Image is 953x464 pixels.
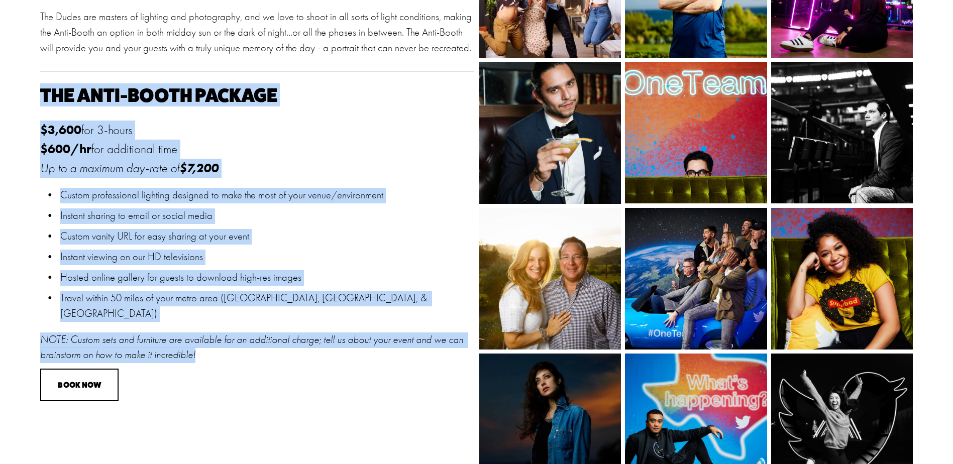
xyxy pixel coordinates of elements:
button: Book Now [40,369,119,401]
em: NOTE: Custom sets and furniture are available for an additional charge; tell us about your event ... [40,334,466,361]
p: The Dudes are masters of lighting and photography, and we love to shoot in all sorts of light con... [40,10,474,56]
p: Custom professional lighting designed to make the most of your venue/environment [60,188,474,203]
p: for 3-hours for additional time [40,121,474,177]
p: Custom vanity URL for easy sharing at your event [60,229,474,245]
em: $7,200 [179,160,219,176]
img: eaze_0132.jpg [479,27,621,239]
strong: $3,600 [40,122,81,138]
p: Instant sharing to email or social media [60,208,474,224]
h2: The Anti-Booth Package [40,86,474,104]
p: Instant viewing on our HD televisions [60,250,474,265]
img: 200114_Twitter0417.jpg [573,208,786,350]
img: 200114_Twitter4564.jpg [735,62,948,203]
img: 2Dude_WF_0008(9).jpg [430,208,643,350]
p: Hosted online gallery for guests to download high-res images [60,270,474,286]
strong: $600/hr [40,141,91,157]
img: 200115_TwitterOneTeam1529.jpg [771,180,913,387]
img: 200115_TwitterOneTeam1945.jpg [583,62,795,203]
em: Up to a maximum day-rate of [40,161,179,175]
p: Travel within 50 miles of your metro area ([GEOGRAPHIC_DATA], [GEOGRAPHIC_DATA], & [GEOGRAPHIC_DA... [60,291,474,322]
